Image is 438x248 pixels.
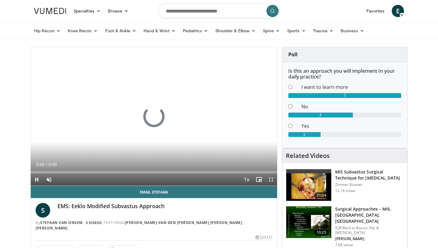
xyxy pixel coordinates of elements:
[179,25,212,37] a: Pediatrics
[57,203,272,210] h4: EMS: Eeklo Modified Subvastus Approach
[34,8,66,14] img: VuMedi Logo
[36,220,272,231] div: By FEATURING , ,
[48,162,57,167] span: 0:00
[363,5,388,17] a: Favorites
[31,47,277,186] video-js: Video Player
[286,169,331,201] img: Picture_13_0_2.png.150x105_q85_crop-smart_upscale.jpg
[392,5,404,17] a: E
[288,93,401,98] div: 7
[309,25,337,37] a: Trauma
[31,186,277,198] a: Email Stefaan
[286,206,404,247] a: 10:25 Surgical Approaches – MIS, [GEOGRAPHIC_DATA], [GEOGRAPHIC_DATA] ICJR Back to Basics: Hip & ...
[102,25,140,37] a: Foot & Ankle
[140,25,179,37] a: Hand & Wrist
[337,25,368,37] a: Business
[241,173,253,186] button: Playback Rate
[31,173,43,186] button: Pause
[30,25,64,37] a: Hip Recon
[288,51,297,58] strong: Poll
[297,122,406,130] dd: Yes
[286,206,331,238] img: 294539_0000_1.png.150x105_q85_crop-smart_upscale.jpg
[40,220,83,225] a: stefaan van onsem
[297,83,406,91] dd: I want to learn more
[253,173,265,186] button: Enable picture-in-picture mode
[288,68,401,80] h6: Is this an approach you will implement In your daily practice?
[314,229,329,236] span: 10:25
[288,132,321,137] div: 2
[288,113,353,117] div: 4
[314,192,329,198] span: 21:04
[335,169,404,181] h3: MIS Subvastus Surgical Technique for [MEDICAL_DATA]
[335,206,404,224] h3: Surgical Approaches – MIS, [GEOGRAPHIC_DATA], [GEOGRAPHIC_DATA]
[212,25,259,37] a: Shoulder & Elbow
[84,220,104,225] a: 3 Videos
[36,162,44,167] span: 0:00
[125,220,209,225] a: [PERSON_NAME] VAN DEN [PERSON_NAME]
[335,188,355,193] p: 12.1K views
[255,235,272,240] div: [DATE]
[158,4,280,18] input: Search topics, interventions
[335,243,353,247] p: 7.0K views
[64,25,102,37] a: Knee Recon
[335,236,404,241] p: [PERSON_NAME]
[210,220,242,225] a: [PERSON_NAME]
[46,162,47,167] span: /
[286,169,404,201] a: 21:04 MIS Subvastus Surgical Technique for [MEDICAL_DATA] Zimmer Biomet 12.1K views
[335,225,404,235] p: ICJR Back to Basics: Hip & [MEDICAL_DATA]
[297,103,406,110] dd: No
[36,203,50,218] a: S
[31,171,277,173] div: Progress Bar
[265,173,277,186] button: Fullscreen
[286,152,330,159] h4: Related Videos
[283,25,310,37] a: Sports
[70,5,104,17] a: Specialties
[104,5,132,17] a: Browse
[36,225,68,231] a: [PERSON_NAME]
[43,173,55,186] button: Unmute
[335,182,404,187] p: Zimmer Biomet
[259,25,283,37] a: Spine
